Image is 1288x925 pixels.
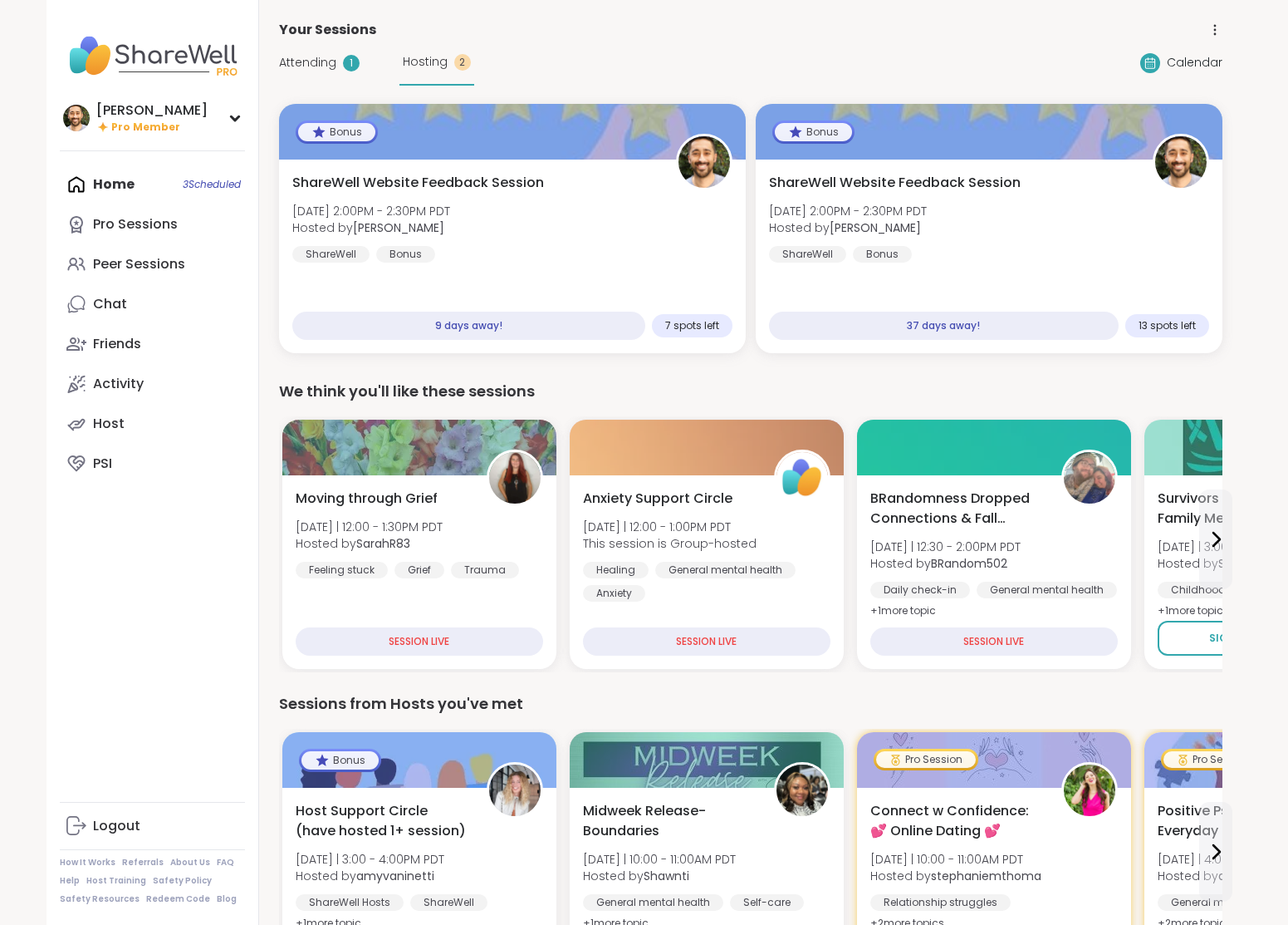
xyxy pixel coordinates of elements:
span: [DATE] | 12:00 - 1:30PM PDT [296,519,443,535]
div: Bonus [853,246,912,263]
span: [DATE] | 12:00 - 1:00PM PDT [583,519,757,535]
a: Logout [60,806,245,846]
div: ShareWell Hosts [296,894,404,911]
span: Anxiety Support Circle [583,489,732,509]
b: BRandom502 [931,555,1007,572]
img: BRandom502 [1064,452,1115,504]
span: [DATE] 2:00PM - 2:30PM PDT [292,203,450,219]
div: Bonus [301,751,379,770]
div: 9 days away! [292,312,645,340]
div: SESSION LIVE [583,627,830,656]
div: PSI [93,455,112,473]
span: Pro Member [111,121,180,135]
img: SarahR83 [489,452,541,504]
span: Hosted by [296,868,444,884]
div: Activity [93,375,144,393]
span: Hosting [403,53,448,71]
a: Chat [60,284,245,324]
div: Relationship struggles [870,894,1011,911]
div: ShareWell [410,894,487,911]
b: stephaniemthoma [931,868,1041,884]
div: 2 [454,54,471,71]
div: [PERSON_NAME] [96,101,208,120]
span: Hosted by [870,555,1021,572]
a: Peer Sessions [60,244,245,284]
img: ShareWell Nav Logo [60,27,245,85]
span: [DATE] | 10:00 - 11:00AM PDT [870,851,1041,868]
img: brett [1155,136,1207,188]
a: Safety Resources [60,893,140,905]
div: Chat [93,295,127,313]
div: Bonus [298,123,375,141]
a: About Us [170,857,210,868]
span: Sign Up [1209,631,1252,646]
span: [DATE] | 12:30 - 2:00PM PDT [870,539,1021,555]
div: Anxiety [583,585,645,602]
a: Host [60,404,245,444]
span: Connect w Confidence: 💕 Online Dating 💕 [870,801,1043,841]
a: How It Works [60,857,115,868]
a: Help [60,875,80,887]
div: Peer Sessions [93,255,185,273]
img: Shawnti [776,765,828,816]
span: Host Support Circle (have hosted 1+ session) [296,801,468,841]
span: Hosted by [769,219,927,236]
a: Host Training [86,875,146,887]
div: ShareWell [769,246,846,263]
a: Redeem Code [146,893,210,905]
span: BRandomness Dropped Connections & Fall Emojis [870,489,1043,529]
span: Hosted by [292,219,450,236]
div: Feeling stuck [296,562,388,578]
div: Trauma [451,562,519,578]
div: Logout [93,817,140,835]
div: SESSION LIVE [296,627,543,656]
div: Pro Sessions [93,215,178,234]
div: ShareWell [292,246,370,263]
span: 7 spots left [665,319,719,332]
b: SarahR83 [356,535,410,552]
span: 13 spots left [1139,319,1196,332]
a: Pro Sessions [60,204,245,244]
img: stephaniemthoma [1064,765,1115,816]
div: General mental health [583,894,723,911]
a: FAQ [217,857,234,868]
b: [PERSON_NAME] [830,219,921,236]
span: Moving through Grief [296,489,438,509]
img: brett [63,105,90,131]
div: Grief [394,562,444,578]
span: Hosted by [583,868,736,884]
span: [DATE] | 10:00 - 11:00AM PDT [583,851,736,868]
div: Healing [583,562,649,578]
img: ShareWell [776,452,828,504]
a: Safety Policy [153,875,212,887]
a: PSI [60,444,245,484]
span: Hosted by [296,535,443,552]
img: brett [678,136,730,188]
div: General mental health [977,582,1117,598]
div: Daily check-in [870,582,970,598]
span: Your Sessions [279,20,376,40]
a: Activity [60,364,245,404]
div: 37 days away! [769,312,1119,340]
b: Shawnti [644,868,689,884]
a: Blog [217,893,237,905]
div: Bonus [376,246,435,263]
div: Sessions from Hosts you've met [279,692,1222,716]
div: We think you'll like these sessions [279,380,1222,403]
img: amyvaninetti [489,765,541,816]
div: Self-care [730,894,804,911]
a: Referrals [122,857,164,868]
div: Friends [93,335,141,353]
a: Friends [60,324,245,364]
span: Hosted by [870,868,1041,884]
div: SESSION LIVE [870,627,1118,656]
span: Midweek Release-Boundaries [583,801,756,841]
div: Pro Session [876,751,976,768]
span: ShareWell Website Feedback Session [292,173,544,193]
div: Host [93,415,125,433]
b: amyvaninetti [356,868,434,884]
span: ShareWell Website Feedback Session [769,173,1021,193]
span: [DATE] | 3:00 - 4:00PM PDT [296,851,444,868]
b: [PERSON_NAME] [353,219,444,236]
span: [DATE] 2:00PM - 2:30PM PDT [769,203,927,219]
